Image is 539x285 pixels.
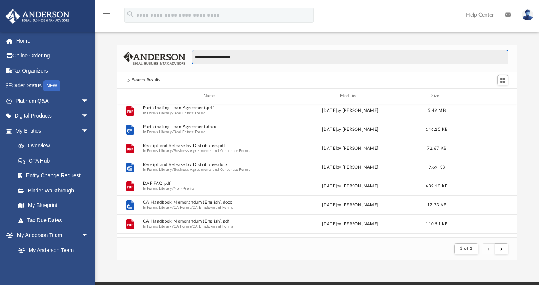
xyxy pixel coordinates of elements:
[147,224,172,229] button: Forms Library
[142,93,278,99] div: Name
[143,124,279,129] button: Participating Loan Agreement.docx
[5,48,100,64] a: Online Ordering
[193,224,233,229] button: CA Employment Forms
[11,243,93,258] a: My Anderson Team
[282,93,418,99] div: Modified
[11,168,100,183] a: Entity Change Request
[282,201,418,208] div: [DATE] by [PERSON_NAME]
[11,153,100,168] a: CTA Hub
[172,205,174,210] span: /
[81,108,96,124] span: arrow_drop_down
[427,146,446,150] span: 72.67 KB
[427,203,446,207] span: 12.23 KB
[81,93,96,109] span: arrow_drop_down
[143,167,279,172] span: In
[454,243,478,254] button: 1 of 2
[426,221,447,226] span: 110.51 KB
[11,213,100,228] a: Tax Due Dates
[11,258,96,273] a: Anderson System
[426,184,447,188] span: 489.13 KB
[102,14,111,20] a: menu
[143,200,279,205] button: CA Handbook Memorandum (English).docx
[5,78,100,94] a: Order StatusNEW
[143,162,279,167] button: Receipt and Release by Distributee.docx
[126,10,135,19] i: search
[143,110,279,115] span: In
[421,93,452,99] div: Size
[81,123,96,139] span: arrow_drop_down
[455,93,508,99] div: id
[143,129,279,134] span: In
[282,126,418,133] div: [DATE] by [PERSON_NAME]
[11,183,100,198] a: Binder Walkthrough
[147,167,172,172] button: Forms Library
[3,9,72,24] img: Anderson Advisors Platinum Portal
[174,186,194,191] button: Non-Profits
[191,224,193,229] span: /
[174,224,191,229] button: CA Forms
[497,75,509,85] button: Switch to Grid View
[282,183,418,189] div: [DATE] by [PERSON_NAME]
[5,93,100,108] a: Platinum Q&Aarrow_drop_down
[460,246,472,251] span: 1 of 2
[143,143,279,148] button: Receipt and Release by Distributee.pdf
[143,219,279,224] button: CA Handbook Memorandum (English).pdf
[143,205,279,210] span: In
[102,11,111,20] i: menu
[174,167,250,172] button: Business Agreements and Corporate Forms
[522,9,533,20] img: User Pic
[428,108,446,112] span: 5.49 MB
[117,104,517,238] div: grid
[172,186,174,191] span: /
[11,198,96,213] a: My Blueprint
[192,50,508,64] input: Search files and folders
[426,127,447,131] span: 146.25 KB
[172,224,174,229] span: /
[5,228,96,243] a: My Anderson Teamarrow_drop_down
[5,108,100,124] a: Digital Productsarrow_drop_down
[147,110,172,115] button: Forms Library
[193,205,233,210] button: CA Employment Forms
[428,165,445,169] span: 9.69 KB
[143,181,279,186] button: DAF FAQ.pdf
[282,107,418,114] div: [DATE] by [PERSON_NAME]
[282,220,418,227] div: [DATE] by [PERSON_NAME]
[191,205,193,210] span: /
[147,148,172,153] button: Forms Library
[143,186,279,191] span: In
[147,205,172,210] button: Forms Library
[174,110,206,115] button: Real Estate Forms
[5,63,100,78] a: Tax Organizers
[143,148,279,153] span: In
[172,129,174,134] span: /
[172,167,174,172] span: /
[174,129,206,134] button: Real Estate Forms
[174,205,191,210] button: CA Forms
[81,228,96,243] span: arrow_drop_down
[143,224,279,229] span: In
[132,77,161,84] div: Search Results
[5,33,100,48] a: Home
[5,123,100,138] a: My Entitiesarrow_drop_down
[147,186,172,191] button: Forms Library
[282,145,418,152] div: [DATE] by [PERSON_NAME]
[147,129,172,134] button: Forms Library
[172,110,174,115] span: /
[174,148,250,153] button: Business Agreements and Corporate Forms
[43,80,60,91] div: NEW
[282,164,418,170] div: [DATE] by [PERSON_NAME]
[143,105,279,110] button: Participating Loan Agreement.pdf
[120,93,139,99] div: id
[11,138,100,153] a: Overview
[172,148,174,153] span: /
